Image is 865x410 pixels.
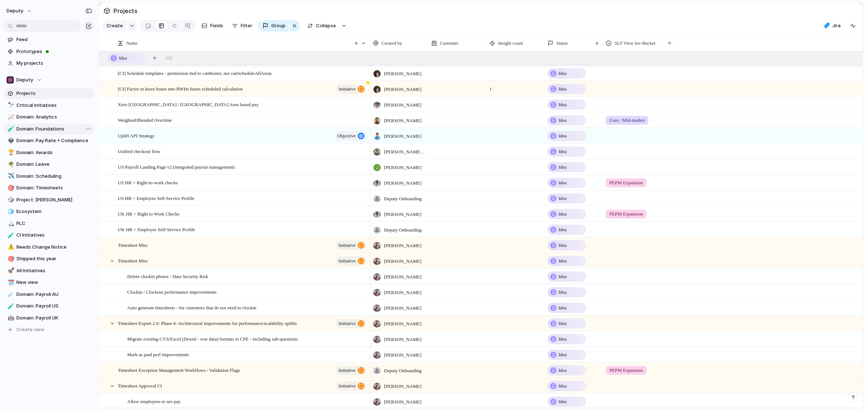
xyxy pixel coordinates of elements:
[16,76,33,84] span: Deputy
[229,20,255,32] button: Filter
[8,113,13,121] div: 📈
[4,147,95,158] a: 🏆Domain: Awards
[384,133,421,140] span: [PERSON_NAME]
[384,148,425,156] span: [PERSON_NAME] [PERSON_NAME]
[4,313,95,323] a: 🤖Domain: Payroll UK
[7,161,14,168] button: 🌴
[558,226,566,233] span: Idea
[384,320,421,327] span: [PERSON_NAME]
[4,124,95,134] a: 🧪Domain: Foundations
[486,81,495,93] span: 1
[339,84,356,94] span: initiative
[7,314,14,322] button: 🤖
[16,184,92,192] span: Domain: Timesheets
[558,117,566,124] span: Idea
[7,184,14,192] button: 🎯
[384,367,422,374] span: Deputy Onboarding
[7,279,14,286] button: 🗓️
[4,182,95,193] a: 🎯Domain: Timesheets
[4,265,95,276] a: 🚀All Initiatives
[384,242,421,249] span: [PERSON_NAME]
[8,290,13,298] div: ☄️
[16,220,92,227] span: PLC
[339,318,356,329] span: initiative
[4,159,95,170] a: 🌴Domain: Leave
[384,117,421,124] span: [PERSON_NAME]
[8,302,13,310] div: 🧪
[16,255,92,262] span: Shipped this year
[335,131,366,141] button: objective
[16,36,92,43] span: Feed
[199,20,226,32] button: Fields
[16,137,92,144] span: Domain: Pay Rate + Compliance
[384,180,421,187] span: [PERSON_NAME]
[8,208,13,216] div: 🧊
[4,112,95,122] a: 📈Domain: Analytics
[832,22,841,29] span: Jira
[384,164,421,171] span: [PERSON_NAME]
[4,206,95,217] a: 🧊Ecosystem
[4,171,95,182] a: ✈️Domain: Scheduling
[118,84,243,93] span: [CI] Factor in leave hours into RWHs hours scheduled calculation
[118,116,172,124] span: Weighted/Blended Overtime
[7,302,14,310] button: 🧪
[16,326,44,333] span: Create view
[4,135,95,146] a: 👽Domain: Pay Rate + Compliance
[558,335,566,343] span: Idea
[337,131,356,141] span: objective
[165,55,173,62] span: 255
[558,195,566,202] span: Idea
[7,7,23,15] span: deputy
[8,184,13,192] div: 🎯
[384,305,421,312] span: [PERSON_NAME]
[384,211,421,218] span: [PERSON_NAME]
[558,101,566,108] span: Idea
[16,232,92,239] span: CI Initiatives
[16,48,92,55] span: Prototypes
[7,232,14,239] button: 🧪
[336,256,366,266] button: initiative
[384,70,421,77] span: [PERSON_NAME]
[16,125,92,133] span: Domain: Foundations
[558,210,566,218] span: Idea
[336,381,366,391] button: initiative
[558,257,566,265] span: Idea
[118,319,297,327] span: Timesheet Export 2.0: Phase 4: Architectural improvements for performance/scalability uplifts
[4,230,95,241] div: 🧪CI Initiatives
[118,209,179,218] span: UK HR > Right to Work Checks
[16,196,92,204] span: Project: [PERSON_NAME]
[3,5,36,17] button: deputy
[558,273,566,280] span: Idea
[558,289,566,296] span: Idea
[8,255,13,263] div: 🎯
[609,210,643,218] span: PEPM Expansion
[4,289,95,300] a: ☄️Domain: Payroll AU
[558,70,566,77] span: Idea
[4,58,95,69] a: My projects
[339,381,356,391] span: initiative
[384,101,421,109] span: [PERSON_NAME]
[8,231,13,240] div: 🧪
[609,367,643,374] span: PEPM Expansion
[558,85,566,93] span: Idea
[7,291,14,298] button: ☄️
[210,22,223,29] span: Fields
[8,196,13,204] div: 🎲
[609,179,643,186] span: PEPM Expansion
[7,220,14,227] button: 🏔️
[8,243,13,251] div: ⚠️
[4,75,95,85] button: Deputy
[102,20,127,32] button: Create
[498,40,523,47] span: Insight count
[4,194,95,205] div: 🎲Project: [PERSON_NAME]
[8,160,13,169] div: 🌴
[558,164,566,171] span: Idea
[8,278,13,287] div: 🗓️
[7,125,14,133] button: 🧪
[336,366,366,375] button: initiative
[4,277,95,288] a: 🗓️New view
